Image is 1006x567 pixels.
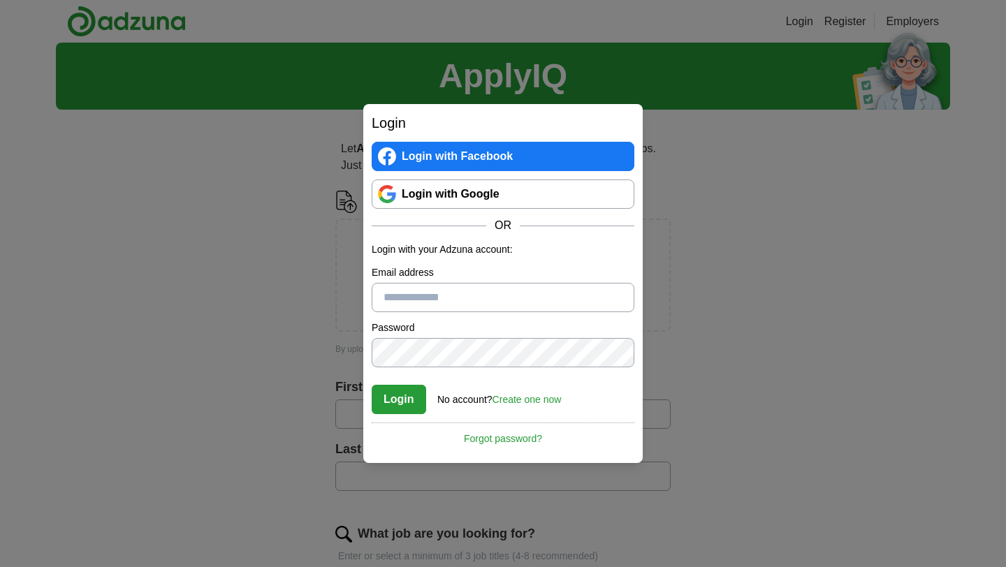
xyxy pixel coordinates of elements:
label: Email address [372,265,634,280]
h2: Login [372,112,634,133]
button: Login [372,385,426,414]
a: Create one now [493,394,562,405]
div: No account? [437,384,561,407]
span: OR [486,217,520,234]
a: Forgot password? [372,422,634,446]
p: Login with your Adzuna account: [372,242,634,257]
a: Login with Google [372,179,634,209]
a: Login with Facebook [372,142,634,171]
label: Password [372,321,634,335]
